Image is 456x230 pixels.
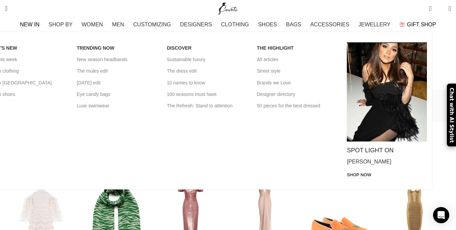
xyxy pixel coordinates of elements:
a: The dress edit [167,65,246,77]
span: CLOTHING [221,21,249,28]
span: ACCESSORIES [310,21,350,28]
a: CUSTOMIZING [133,18,173,31]
span: THE HIGHLIGHT [257,45,294,51]
a: Street style [257,65,337,77]
a: [DATE] edit [77,77,157,88]
a: All articles [257,54,337,65]
span: TRENDING NOW [77,45,114,51]
span: WOMEN [82,21,103,28]
a: Shop now [347,172,371,178]
a: 10 names to know [167,77,246,88]
span: BAGS [286,21,301,28]
p: [PERSON_NAME] [347,158,427,165]
a: Eye candy bags [77,88,157,100]
a: SHOP BY [49,18,75,31]
span: NEW IN [20,21,40,28]
img: GiftBag [400,22,405,27]
span: DESIGNERS [180,21,212,28]
span: DISCOVER [167,45,191,51]
a: WOMEN [82,18,105,31]
div: Main navigation [2,18,454,31]
a: Site logo [217,5,239,11]
a: Search [2,2,11,15]
span: MEN [112,21,124,28]
a: NEW IN [20,18,42,31]
a: JEWELLERY [358,18,393,31]
a: New season headbands [77,54,157,65]
span: GIFT SHOP [407,21,436,28]
a: 50 pieces for the best dressed [257,100,337,111]
a: BAGS [286,18,303,31]
a: The mules edit [77,65,157,77]
a: CLOTHING [221,18,251,31]
div: My Wishlist [437,2,443,15]
a: Luxe swimwear [77,100,157,111]
a: Designer directory [257,88,337,100]
a: The Refresh: Stand to attention [167,100,246,111]
span: 0 [438,7,443,12]
a: 0 [426,2,435,15]
h4: SPOT LIGHT ON [347,147,427,154]
a: MEN [112,18,126,31]
a: GIFT SHOP [400,18,436,31]
div: Open Intercom Messenger [433,207,449,223]
span: JEWELLERY [358,21,390,28]
a: Sustainable luxury [167,54,246,65]
img: New in mega menu Coveti [347,42,427,142]
span: SHOES [258,21,277,28]
span: SHOP BY [49,21,73,28]
span: 0 [430,3,435,8]
span: CUSTOMIZING [133,21,171,28]
a: SHOES [258,18,279,31]
a: DESIGNERS [180,18,214,31]
a: 100 seasons must have [167,88,246,100]
a: Brands we Love [257,77,337,88]
a: ACCESSORIES [310,18,352,31]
